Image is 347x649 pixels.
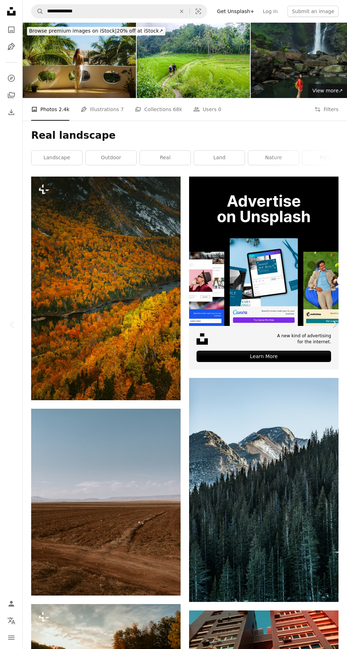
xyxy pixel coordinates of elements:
span: 68k [173,105,182,113]
form: Find visuals sitewide [31,4,207,18]
span: Browse premium images on iStock | [29,28,116,34]
a: Log in [258,6,282,17]
a: Browse premium images on iStock|20% off at iStock↗ [23,23,170,40]
a: brown field under blue sky during daytime [31,499,181,505]
span: A new kind of advertising for the internet. [277,333,331,345]
a: trees near mountain under blue sky during daytime [189,487,339,493]
a: Collections 68k [135,98,182,121]
img: file-1635990755334-4bfd90f37242image [189,177,339,326]
a: Collections [4,88,18,102]
span: 20% off at iStock ↗ [29,28,163,34]
a: Get Unsplash+ [213,6,258,17]
a: A new kind of advertisingfor the internet.Learn More [189,177,339,369]
a: nature [248,151,299,165]
img: a river running through a forest filled with lots of trees [31,177,181,400]
a: Photos [4,23,18,37]
button: Menu [4,631,18,645]
a: Download History [4,105,18,119]
img: trees near mountain under blue sky during daytime [189,378,339,602]
a: Illustrations [4,40,18,54]
a: View more↗ [308,84,347,98]
img: brown field under blue sky during daytime [31,409,181,596]
span: 0 [218,105,221,113]
button: Submit an image [288,6,339,17]
a: Illustrations 7 [81,98,124,121]
a: Users 0 [193,98,221,121]
button: Visual search [190,5,207,18]
a: real [140,151,190,165]
a: outdoor [86,151,136,165]
div: Learn More [197,351,331,362]
a: Explore [4,71,18,85]
button: Clear [174,5,189,18]
a: Log in / Sign up [4,597,18,611]
a: landscape [32,151,82,165]
button: Filters [314,98,339,121]
span: View more ↗ [312,88,343,93]
img: Rear View Of Man And Woman Walking On Pathway At Agricultural Field [137,23,250,98]
a: land [194,151,245,165]
button: Search Unsplash [32,5,44,18]
img: Elegant woman on the balcony at sunset looking at palm trees on tourist resort [23,23,136,98]
a: a river running through a forest filled with lots of trees [31,285,181,292]
h1: Real landscape [31,129,339,142]
button: Language [4,614,18,628]
span: 7 [121,105,124,113]
a: Next [322,291,347,358]
img: file-1631678316303-ed18b8b5cb9cimage [197,333,208,345]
